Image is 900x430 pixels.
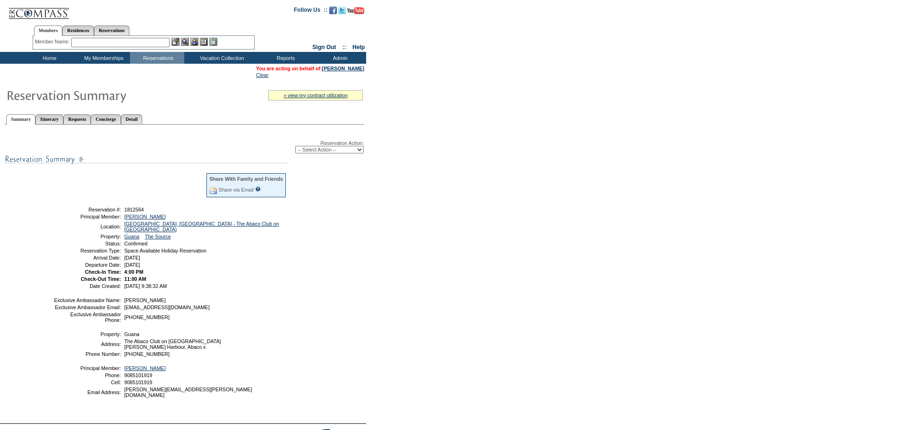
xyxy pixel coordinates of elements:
[6,114,35,125] a: Summary
[53,372,121,378] td: Phone:
[181,38,189,46] img: View
[294,6,327,17] td: Follow Us ::
[53,338,121,350] td: Address:
[256,72,268,78] a: Clear
[53,312,121,323] td: Exclusive Ambassador Phone:
[53,351,121,357] td: Phone Number:
[5,153,288,165] img: subTtlResSummary.gif
[124,214,166,219] a: [PERSON_NAME]
[255,186,261,192] input: What is this?
[312,52,366,64] td: Admin
[338,9,346,15] a: Follow us on Twitter
[53,297,121,303] td: Exclusive Ambassador Name:
[53,304,121,310] td: Exclusive Ambassador Email:
[53,379,121,385] td: Cell:
[347,9,364,15] a: Subscribe to our YouTube Channel
[76,52,130,64] td: My Memberships
[21,52,76,64] td: Home
[124,338,221,350] span: The Abaco Club on [GEOGRAPHIC_DATA] [PERSON_NAME] Harbour, Abaco x
[124,207,144,212] span: 1812564
[53,365,121,371] td: Principal Member:
[124,276,146,282] span: 11:00 AM
[35,114,63,124] a: Itinerary
[124,387,252,398] span: [PERSON_NAME][EMAIL_ADDRESS][PERSON_NAME][DOMAIN_NAME]
[124,262,140,268] span: [DATE]
[53,221,121,232] td: Location:
[200,38,208,46] img: Reservations
[91,114,120,124] a: Concierge
[5,140,364,153] div: Reservation Action:
[34,25,63,36] a: Members
[343,44,346,51] span: ::
[81,276,121,282] strong: Check-Out Time:
[209,38,217,46] img: b_calculator.gif
[124,314,170,320] span: [PHONE_NUMBER]
[124,351,170,357] span: [PHONE_NUMBER]
[53,214,121,219] td: Principal Member:
[124,248,206,253] span: Space Available Holiday Reservation
[94,25,129,35] a: Reservations
[121,114,143,124] a: Detail
[53,331,121,337] td: Property:
[124,241,147,246] span: Confirmed
[124,379,152,385] span: 9085101919
[190,38,198,46] img: Impersonate
[62,25,94,35] a: Residences
[35,38,71,46] div: Member Name:
[218,187,254,193] a: Share via Email
[283,93,348,98] a: » view my contract utilization
[124,331,139,337] span: Guana
[124,221,279,232] a: [GEOGRAPHIC_DATA], [GEOGRAPHIC_DATA] - The Abaco Club on [GEOGRAPHIC_DATA]
[257,52,312,64] td: Reports
[130,52,184,64] td: Reservations
[53,207,121,212] td: Reservation #:
[347,7,364,14] img: Subscribe to our YouTube Channel
[184,52,257,64] td: Vacation Collection
[124,283,167,289] span: [DATE] 9:38:32 AM
[329,9,337,15] a: Become our fan on Facebook
[53,387,121,398] td: Email Address:
[124,297,166,303] span: [PERSON_NAME]
[171,38,180,46] img: b_edit.gif
[85,269,121,275] strong: Check-In Time:
[322,66,364,71] a: [PERSON_NAME]
[124,255,140,261] span: [DATE]
[352,44,365,51] a: Help
[53,241,121,246] td: Status:
[124,269,143,275] span: 4:00 PM
[6,85,195,104] img: Reservaton Summary
[53,255,121,261] td: Arrival Date:
[124,372,152,378] span: 9085101919
[312,44,336,51] a: Sign Out
[53,248,121,253] td: Reservation Type:
[53,234,121,239] td: Property:
[124,365,166,371] a: [PERSON_NAME]
[209,176,283,182] div: Share With Family and Friends
[329,7,337,14] img: Become our fan on Facebook
[53,283,121,289] td: Date Created:
[53,262,121,268] td: Departure Date:
[63,114,91,124] a: Requests
[124,304,210,310] span: [EMAIL_ADDRESS][DOMAIN_NAME]
[256,66,364,71] span: You are acting on behalf of:
[338,7,346,14] img: Follow us on Twitter
[145,234,171,239] a: The Source
[124,234,139,239] a: Guana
